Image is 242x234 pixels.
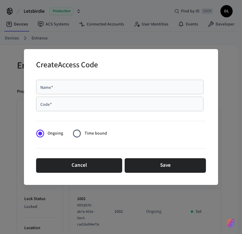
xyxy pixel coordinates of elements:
[85,130,107,137] span: Time bound
[36,158,122,173] button: Cancel
[36,56,98,75] h2: Create Access Code
[48,130,63,137] span: Ongoing
[227,218,235,228] img: SeamLogoGradient.69752ec5.svg
[125,158,206,173] button: Save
